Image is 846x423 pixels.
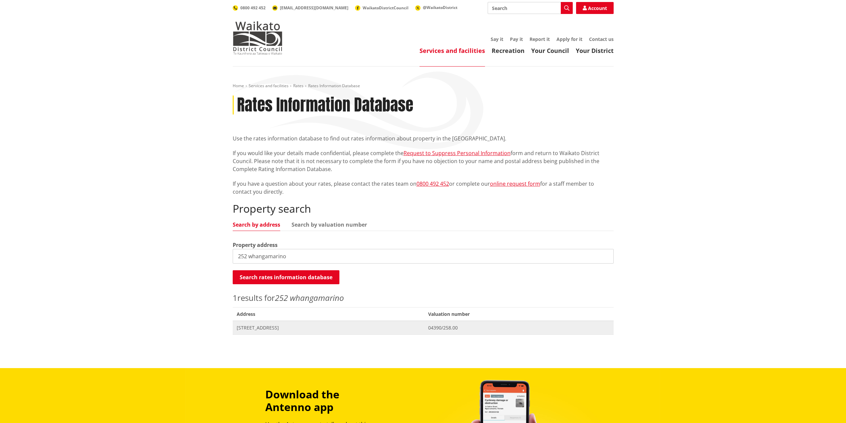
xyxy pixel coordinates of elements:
[308,83,360,89] span: Rates Information Database
[576,47,614,55] a: Your District
[530,36,550,42] a: Report it
[233,307,424,321] span: Address
[233,83,244,89] a: Home
[404,149,511,157] a: Request to Suppress Personal Information
[233,249,614,264] input: e.g. Duke Street NGARUAWAHIA
[233,241,278,249] label: Property address
[233,134,614,142] p: Use the rates information database to find out rates information about property in the [GEOGRAPHI...
[233,292,237,303] span: 1
[233,270,339,284] button: Search rates information database
[492,47,525,55] a: Recreation
[576,2,614,14] a: Account
[424,307,613,321] span: Valuation number
[420,47,485,55] a: Services and facilities
[249,83,289,89] a: Services and facilities
[423,5,457,10] span: @WaikatoDistrict
[237,324,421,331] span: [STREET_ADDRESS]
[490,180,540,187] a: online request form
[491,36,503,42] a: Say it
[556,36,582,42] a: Apply for it
[233,149,614,173] p: If you would like your details made confidential, please complete the form and return to Waikato ...
[233,202,614,215] h2: Property search
[272,5,348,11] a: [EMAIL_ADDRESS][DOMAIN_NAME]
[589,36,614,42] a: Contact us
[428,324,609,331] span: 04390/258.00
[355,5,409,11] a: WaikatoDistrictCouncil
[265,388,386,414] h3: Download the Antenno app
[237,96,413,115] h1: Rates Information Database
[417,180,449,187] a: 0800 492 452
[233,5,266,11] a: 0800 492 452
[363,5,409,11] span: WaikatoDistrictCouncil
[233,222,280,227] a: Search by address
[233,292,614,304] p: results for
[815,395,839,419] iframe: Messenger Launcher
[510,36,523,42] a: Pay it
[415,5,457,10] a: @WaikatoDistrict
[233,180,614,196] p: If you have a question about your rates, please contact the rates team on or complete our for a s...
[488,2,573,14] input: Search input
[531,47,569,55] a: Your Council
[233,21,283,55] img: Waikato District Council - Te Kaunihera aa Takiwaa o Waikato
[275,292,344,303] em: 252 whangamarino
[292,222,367,227] a: Search by valuation number
[240,5,266,11] span: 0800 492 452
[233,83,614,89] nav: breadcrumb
[280,5,348,11] span: [EMAIL_ADDRESS][DOMAIN_NAME]
[293,83,303,89] a: Rates
[233,321,614,334] a: [STREET_ADDRESS] 04390/258.00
